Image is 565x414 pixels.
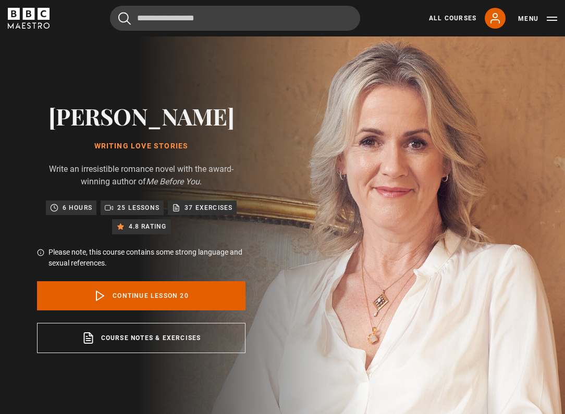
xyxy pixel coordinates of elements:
a: Course notes & exercises [37,323,245,353]
button: Submit the search query [118,12,131,25]
input: Search [110,6,360,31]
i: Me Before You [146,177,200,186]
svg: BBC Maestro [8,8,50,29]
p: Write an irresistible romance novel with the award-winning author of . [37,163,245,188]
button: Toggle navigation [518,14,557,24]
p: Please note, this course contains some strong language and sexual references. [48,247,245,269]
p: 4.8 rating [129,221,167,232]
a: All Courses [429,14,476,23]
a: Continue lesson 20 [37,281,245,310]
p: 37 exercises [185,203,232,213]
p: 6 hours [63,203,92,213]
p: 25 lessons [117,203,159,213]
h1: Writing Love Stories [37,142,245,150]
h2: [PERSON_NAME] [37,103,245,129]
